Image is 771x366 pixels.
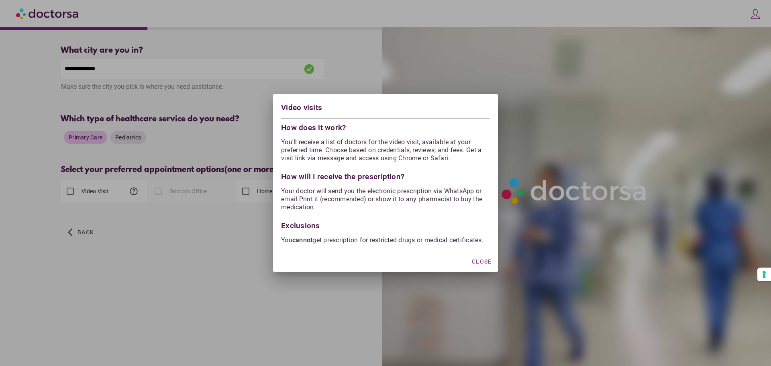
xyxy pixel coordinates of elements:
[281,236,490,244] p: You get prescription for restricted drugs or medical certificates.
[281,187,490,211] p: Your doctor will send you the electronic prescription via WhatsApp or email.Print it (recommended...
[281,218,490,230] div: Exclusions
[281,169,490,181] div: How will I receive the prescription?
[281,138,490,162] p: You'll receive a list of doctors for the video visit, available at your preferred time. Choose ba...
[469,254,495,269] button: Close
[281,122,490,132] div: How does it work?
[281,102,490,115] div: Video visits
[292,236,313,244] strong: cannot
[757,268,771,281] button: Your consent preferences for tracking technologies
[472,258,492,265] span: Close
